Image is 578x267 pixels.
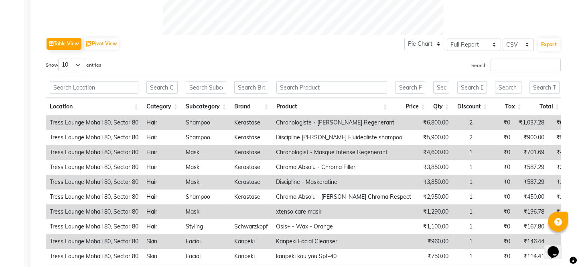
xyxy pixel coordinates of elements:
td: ₹6,800.00 [415,115,452,130]
td: ₹2,950.00 [415,190,452,204]
td: Hair [142,219,182,234]
input: Search Product [276,81,387,94]
input: Search Category [146,81,178,94]
td: Tress Lounge Mohali 80, Sector 80 [46,160,142,175]
td: Shampoo [182,130,230,145]
label: Show entries [46,59,101,71]
td: ₹0 [477,234,514,249]
td: 1 [452,219,477,234]
td: Hair [142,115,182,130]
td: ₹0 [477,249,514,264]
td: Kerastase [230,130,272,145]
td: 1 [452,160,477,175]
td: kanpeki kou you Spf-40 [272,249,415,264]
td: Mask [182,160,230,175]
td: ₹450.00 [514,190,548,204]
th: Tax: activate to sort column ascending [491,98,525,115]
td: ₹146.44 [514,234,548,249]
td: 1 [452,234,477,249]
td: ₹114.41 [514,249,548,264]
td: Hair [142,204,182,219]
label: Search: [471,59,561,71]
input: Search Subcategory [186,81,226,94]
td: Hair [142,130,182,145]
td: ₹587.29 [514,160,548,175]
th: Product: activate to sort column ascending [272,98,391,115]
td: Hair [142,145,182,160]
td: ₹750.00 [415,249,452,264]
td: Discipline [PERSON_NAME] Fluidealiste shampoo [272,130,415,145]
td: ₹167.80 [514,219,548,234]
td: ₹1,037.28 [514,115,548,130]
td: Kerastase [230,160,272,175]
iframe: chat widget [544,235,570,259]
td: Hair [142,190,182,204]
td: Styling [182,219,230,234]
td: ₹4,600.00 [415,145,452,160]
td: Mask [182,204,230,219]
td: 1 [452,249,477,264]
td: ₹0 [477,145,514,160]
td: Mask [182,145,230,160]
td: ₹1,100.00 [415,219,452,234]
input: Search Qty [433,81,449,94]
td: Tress Lounge Mohali 80, Sector 80 [46,115,142,130]
input: Search Brand [234,81,268,94]
td: ₹587.29 [514,175,548,190]
td: Schwarzkopf [230,219,272,234]
td: ₹0 [477,190,514,204]
th: Price: activate to sort column ascending [391,98,429,115]
td: Tress Lounge Mohali 80, Sector 80 [46,175,142,190]
td: ₹960.00 [415,234,452,249]
th: Location: activate to sort column ascending [46,98,142,115]
td: Chronologiste - [PERSON_NAME] Regenerant [272,115,415,130]
td: 1 [452,175,477,190]
td: ₹5,900.00 [415,130,452,145]
input: Search Discount [457,81,487,94]
td: Discipline - Maskeratine [272,175,415,190]
td: Kerastase [230,190,272,204]
td: ₹0 [477,130,514,145]
input: Search Price [395,81,425,94]
td: Kanpeki Facial Cleanser [272,234,415,249]
td: 1 [452,204,477,219]
td: Kerastase [230,115,272,130]
select: Showentries [58,59,86,71]
button: Pivot View [84,38,119,50]
td: ₹701.69 [514,145,548,160]
td: ₹3,850.00 [415,160,452,175]
td: Chronologist - Masque Intense Regenerant [272,145,415,160]
td: 1 [452,190,477,204]
td: ₹3,850.00 [415,175,452,190]
input: Search Tax [495,81,521,94]
td: Tress Lounge Mohali 80, Sector 80 [46,204,142,219]
td: Kanpeki [230,234,272,249]
td: ₹900.00 [514,130,548,145]
td: Shampoo [182,190,230,204]
td: Tress Lounge Mohali 80, Sector 80 [46,190,142,204]
td: 2 [452,115,477,130]
button: Table View [47,38,81,50]
td: Facial [182,249,230,264]
td: ₹0 [477,115,514,130]
th: Subcategory: activate to sort column ascending [182,98,230,115]
input: Search Location [50,81,138,94]
td: Tress Lounge Mohali 80, Sector 80 [46,130,142,145]
td: ₹0 [477,219,514,234]
td: ₹1,290.00 [415,204,452,219]
td: Tress Lounge Mohali 80, Sector 80 [46,234,142,249]
td: ₹0 [477,160,514,175]
td: Kerastase [230,175,272,190]
td: Tress Lounge Mohali 80, Sector 80 [46,219,142,234]
td: Kerastase [230,145,272,160]
th: Total: activate to sort column ascending [525,98,563,115]
input: Search Total [529,81,559,94]
td: Hair [142,175,182,190]
td: Tress Lounge Mohali 80, Sector 80 [46,249,142,264]
td: Chroma Absolu - [PERSON_NAME] Chroma Respect [272,190,415,204]
td: 1 [452,145,477,160]
td: 2 [452,130,477,145]
td: Hair [142,160,182,175]
td: Kanpeki [230,249,272,264]
th: Qty: activate to sort column ascending [429,98,453,115]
